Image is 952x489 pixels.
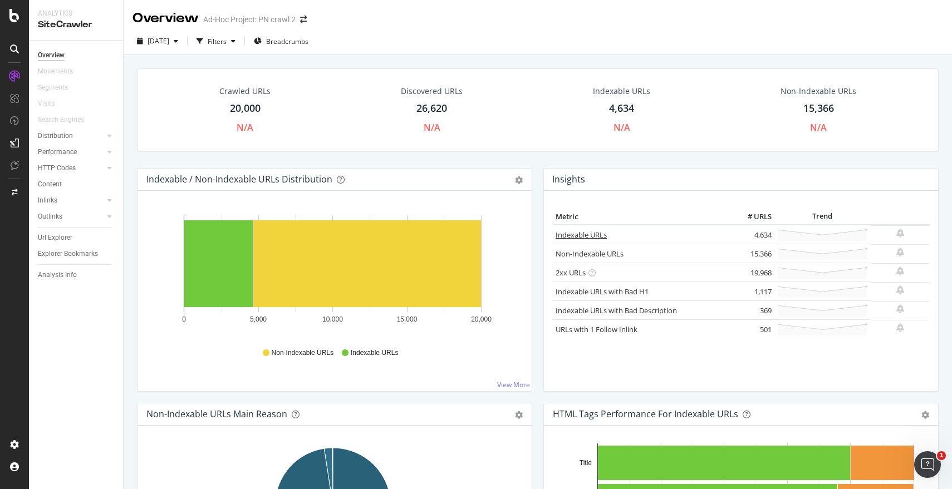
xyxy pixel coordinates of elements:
div: Non-Indexable URLs Main Reason [146,408,287,419]
div: Search Engines [38,114,84,126]
div: bell-plus [896,248,904,256]
a: Visits [38,98,66,110]
div: Analytics [38,9,114,18]
div: bell-plus [896,285,904,294]
div: HTTP Codes [38,162,76,174]
div: Analysis Info [38,269,77,281]
td: 501 [730,320,774,339]
div: Outlinks [38,211,62,223]
span: Non-Indexable URLs [272,348,333,358]
div: Distribution [38,130,73,142]
th: Trend [774,209,871,225]
div: Visits [38,98,55,110]
h4: Insights [552,172,585,187]
button: [DATE] [133,32,183,50]
text: 20,000 [471,315,492,323]
a: Inlinks [38,195,104,206]
button: Filters [192,32,240,50]
div: Ad-Hoc Project: PN crawl 2 [203,14,296,25]
a: Url Explorer [38,232,115,244]
text: 10,000 [322,315,343,323]
div: Segments [38,82,68,93]
a: Segments [38,82,79,93]
div: bell-plus [896,266,904,275]
a: Indexable URLs with Bad H1 [556,287,649,297]
div: 20,000 [230,101,261,116]
a: Performance [38,146,104,158]
a: Non-Indexable URLs [556,249,624,259]
td: 1,117 [730,282,774,301]
div: Filters [208,37,227,46]
a: Analysis Info [38,269,115,281]
div: Inlinks [38,195,57,206]
div: N/A [810,121,827,134]
a: 2xx URLs [556,268,586,278]
a: Movements [38,66,84,77]
div: Url Explorer [38,232,72,244]
a: Distribution [38,130,104,142]
div: bell-plus [896,229,904,238]
div: Non-Indexable URLs [781,86,856,97]
div: bell-plus [896,304,904,313]
th: # URLS [730,209,774,225]
iframe: Intercom live chat [914,451,941,478]
div: Explorer Bookmarks [38,248,98,260]
div: Crawled URLs [219,86,271,97]
text: Title [580,459,592,467]
span: Breadcrumbs [266,37,308,46]
th: Metric [553,209,730,225]
text: 15,000 [397,315,418,323]
div: Content [38,179,62,190]
svg: A chart. [146,209,519,338]
div: Overview [38,50,65,61]
a: HTTP Codes [38,162,104,174]
div: N/A [614,121,630,134]
a: Explorer Bookmarks [38,248,115,260]
div: SiteCrawler [38,18,114,31]
div: arrow-right-arrow-left [300,16,307,23]
div: bell-plus [896,323,904,332]
div: gear [921,411,929,419]
span: 2025 Aug. 28th [148,36,169,46]
a: URLs with 1 Follow Inlink [556,324,637,334]
div: 15,366 [803,101,834,116]
div: N/A [424,121,440,134]
div: Indexable URLs [593,86,650,97]
div: gear [515,176,523,184]
div: HTML Tags Performance for Indexable URLs [553,408,738,419]
a: Indexable URLs [556,230,607,240]
div: gear [515,411,523,419]
a: View More [497,380,530,389]
button: Breadcrumbs [249,32,313,50]
div: 26,620 [416,101,447,116]
text: 0 [182,315,186,323]
a: Outlinks [38,211,104,223]
text: 5,000 [250,315,267,323]
div: Overview [133,9,199,28]
td: 369 [730,301,774,320]
td: 4,634 [730,225,774,244]
a: Overview [38,50,115,61]
div: Performance [38,146,77,158]
td: 19,968 [730,263,774,282]
a: Search Engines [38,114,95,126]
div: N/A [237,121,253,134]
span: Indexable URLs [351,348,398,358]
td: 15,366 [730,244,774,263]
div: Movements [38,66,73,77]
div: Discovered URLs [401,86,463,97]
a: Indexable URLs with Bad Description [556,305,677,315]
span: 1 [937,451,946,460]
div: Indexable / Non-Indexable URLs Distribution [146,174,332,185]
a: Content [38,179,115,190]
div: 4,634 [609,101,634,116]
